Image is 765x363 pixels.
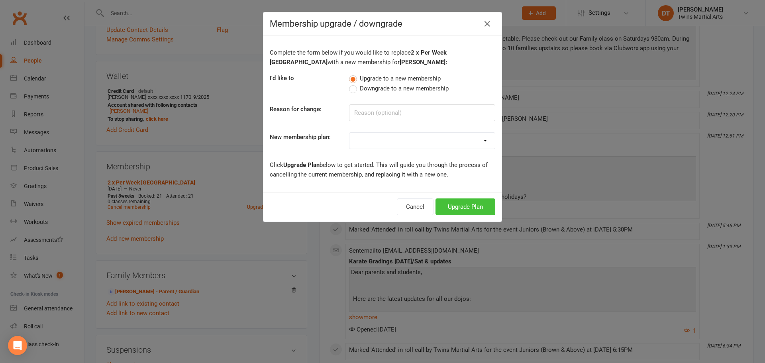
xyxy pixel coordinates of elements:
[397,198,433,215] button: Cancel
[283,161,320,169] b: Upgrade Plan
[435,198,495,215] button: Upgrade Plan
[8,336,27,355] div: Open Intercom Messenger
[270,48,495,67] p: Complete the form below if you would like to replace with a new membership for
[349,104,495,121] input: Reason (optional)
[270,104,322,114] label: Reason for change:
[270,160,495,179] p: Click below to get started. This will guide you through the process of cancelling the current mem...
[481,18,494,30] button: Close
[270,73,294,83] label: I'd like to
[270,19,495,29] h4: Membership upgrade / downgrade
[400,59,447,66] b: [PERSON_NAME]:
[360,84,449,92] span: Downgrade to a new membership
[270,132,331,142] label: New membership plan:
[360,74,441,82] span: Upgrade to a new membership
